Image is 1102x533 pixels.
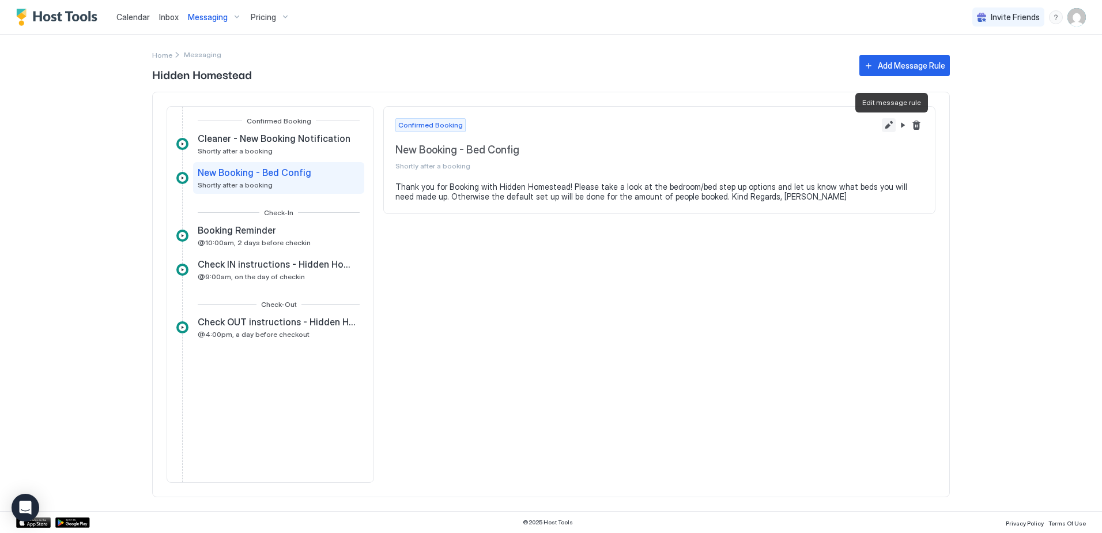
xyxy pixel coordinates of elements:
span: @4:00pm, a day before checkout [198,330,310,339]
a: Terms Of Use [1048,516,1086,528]
a: Calendar [116,11,150,23]
a: Host Tools Logo [16,9,103,26]
button: Add Message Rule [859,55,950,76]
span: Confirmed Booking [247,117,311,125]
span: Pricing [251,12,276,22]
div: Breadcrumb [152,48,172,61]
span: © 2025 Host Tools [523,519,573,526]
span: Shortly after a booking [198,147,273,155]
span: Cleaner - New Booking Notification [198,133,350,144]
div: Add Message Rule [878,59,945,72]
div: Open Intercom Messenger [12,494,39,521]
span: Calendar [116,12,150,22]
button: Delete message rule [909,118,923,132]
div: User profile [1067,8,1086,27]
a: Home [152,48,172,61]
pre: Thank you for Booking with Hidden Homestead! Please take a look at the bedroom/bed step up option... [395,182,923,202]
span: New Booking - Bed Config [198,167,311,178]
a: App Store [16,517,51,528]
span: Check IN instructions - Hidden Homestead [198,258,357,270]
span: Confirmed Booking [398,120,463,130]
a: Privacy Policy [1006,516,1044,528]
span: Check OUT instructions - Hidden Homestead [198,316,357,328]
div: menu [1049,10,1063,24]
button: Edit message rule [882,118,896,132]
span: Hidden Homestead [152,65,848,82]
a: Google Play Store [55,517,90,528]
span: @9:00am, on the day of checkin [198,272,305,281]
span: Shortly after a booking [198,181,273,189]
span: Check-Out [261,300,297,309]
span: Home [152,51,172,59]
span: Messaging [188,12,228,22]
span: Inbox [159,12,179,22]
span: Invite Friends [991,12,1040,22]
a: Inbox [159,11,179,23]
span: Shortly after a booking [395,162,877,170]
span: Edit message rule [862,97,921,108]
span: Terms Of Use [1048,520,1086,527]
span: @10:00am, 2 days before checkin [198,238,311,247]
span: Booking Reminder [198,224,276,236]
span: New Booking - Bed Config [395,144,877,157]
span: Check-In [264,208,293,217]
button: Pause Message Rule [896,118,909,132]
span: Breadcrumb [184,50,221,59]
span: Privacy Policy [1006,520,1044,527]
